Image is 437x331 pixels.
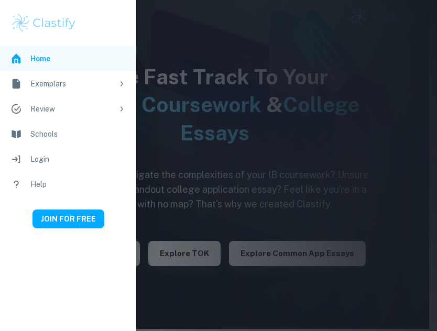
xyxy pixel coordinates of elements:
button: JOIN FOR FREE [32,209,104,228]
div: Help [30,179,126,190]
div: Review [30,103,113,115]
div: Exemplars [30,78,113,90]
img: Clastify logo [10,13,77,34]
div: Login [30,153,126,165]
div: Home [30,53,126,64]
div: Schools [30,128,126,140]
